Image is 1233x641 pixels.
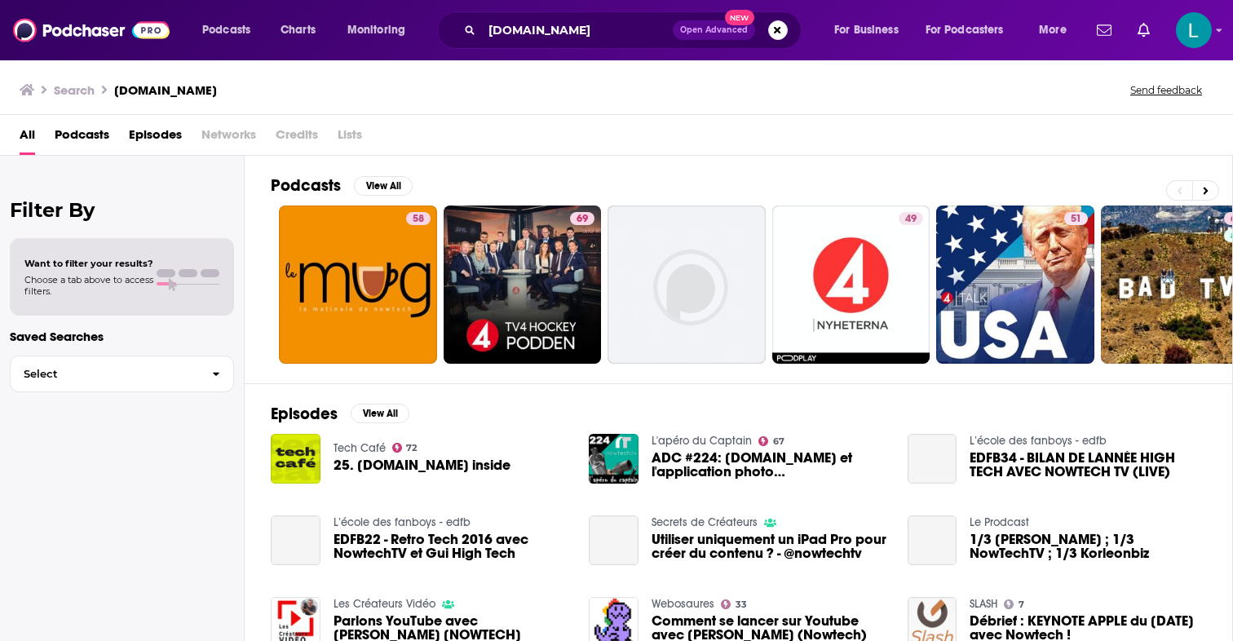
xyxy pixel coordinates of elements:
span: 58 [413,211,424,228]
span: Logged in as luca86468 [1176,12,1212,48]
button: View All [354,176,413,196]
span: Networks [201,122,256,155]
a: 49 [899,212,923,225]
span: Select [11,369,199,379]
span: Credits [276,122,318,155]
span: 1/3 [PERSON_NAME] ; 1/3 NowTechTV ; 1/3 Korleonbiz [970,533,1206,560]
h3: Search [54,82,95,98]
a: 7 [1004,599,1024,609]
a: 58 [406,212,431,225]
button: open menu [1027,17,1087,43]
span: Podcasts [202,19,250,42]
span: 67 [773,438,784,445]
span: For Podcasters [926,19,1004,42]
h3: [DOMAIN_NAME] [114,82,217,98]
span: Open Advanced [680,26,748,34]
span: More [1039,19,1067,42]
span: Choose a tab above to access filters. [24,274,153,297]
a: Tech Café [334,441,386,455]
span: Lists [338,122,362,155]
a: Show notifications dropdown [1090,16,1118,44]
a: 1/3 Celine Albaraccin ; 1/3 NowTechTV ; 1/3 Korleonbiz [908,515,957,565]
a: All [20,122,35,155]
a: 69 [444,206,602,364]
span: 51 [1071,211,1081,228]
a: Charts [270,17,325,43]
button: Open AdvancedNew [673,20,755,40]
a: 58 [279,206,437,364]
button: Show profile menu [1176,12,1212,48]
img: 25. Nowtech.tv inside [271,434,320,484]
span: Charts [281,19,316,42]
span: ADC #224: [DOMAIN_NAME] et l'application photo d'[PERSON_NAME] [PERSON_NAME] [652,451,888,479]
input: Search podcasts, credits, & more... [482,17,673,43]
a: Utiliser uniquement un iPad Pro pour créer du contenu ? - @nowtechtv [589,515,639,565]
span: 49 [905,211,917,228]
button: open menu [191,17,272,43]
button: Select [10,356,234,392]
a: 33 [721,599,747,609]
span: 25. [DOMAIN_NAME] inside [334,458,510,472]
h2: Episodes [271,404,338,424]
a: 51 [1064,212,1088,225]
span: 7 [1019,601,1024,608]
h2: Podcasts [271,175,341,196]
button: open menu [915,17,1027,43]
a: Show notifications dropdown [1131,16,1156,44]
a: SLASH [970,597,997,611]
a: 49 [772,206,930,364]
span: Monitoring [347,19,405,42]
a: ADC #224: NowTech.tv et l'application photo d'Emile Louis de Funes [652,451,888,479]
button: Send feedback [1125,83,1207,97]
a: Le Prodcast [970,515,1029,529]
a: Utiliser uniquement un iPad Pro pour créer du contenu ? - @nowtechtv [652,533,888,560]
p: Saved Searches [10,329,234,344]
button: View All [351,404,409,423]
a: L'apéro du Captain [652,434,752,448]
span: New [725,10,754,25]
div: Search podcasts, credits, & more... [453,11,817,49]
a: EDFB34 - BILAN DE LANNÉE HIGH TECH AVEC NOWTECH TV (LIVE) [970,451,1206,479]
a: 1/3 Celine Albaraccin ; 1/3 NowTechTV ; 1/3 Korleonbiz [970,533,1206,560]
span: 33 [736,601,747,608]
span: For Business [834,19,899,42]
a: 69 [570,212,594,225]
a: 51 [936,206,1094,364]
span: Want to filter your results? [24,258,153,269]
span: 72 [406,444,417,452]
a: EDFB34 - BILAN DE LANNÉE HIGH TECH AVEC NOWTECH TV (LIVE) [908,434,957,484]
a: 67 [758,436,784,446]
h2: Filter By [10,198,234,222]
span: 69 [577,211,588,228]
a: EpisodesView All [271,404,409,424]
a: 25. Nowtech.tv inside [334,458,510,472]
a: EDFB22 - Retro Tech 2016 avec NowtechTV et Gui High Tech [271,515,320,565]
a: L’école des fanboys - edfb [334,515,471,529]
img: User Profile [1176,12,1212,48]
a: 72 [392,443,418,453]
a: Les Créateurs Vidéo [334,597,435,611]
a: Webosaures [652,597,714,611]
img: ADC #224: NowTech.tv et l'application photo d'Emile Louis de Funes [589,434,639,484]
a: Secrets de Créateurs [652,515,758,529]
a: Episodes [129,122,182,155]
a: L’école des fanboys - edfb [970,434,1107,448]
button: open menu [823,17,919,43]
a: PodcastsView All [271,175,413,196]
img: Podchaser - Follow, Share and Rate Podcasts [13,15,170,46]
button: open menu [336,17,426,43]
a: Podcasts [55,122,109,155]
a: EDFB22 - Retro Tech 2016 avec NowtechTV et Gui High Tech [334,533,570,560]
